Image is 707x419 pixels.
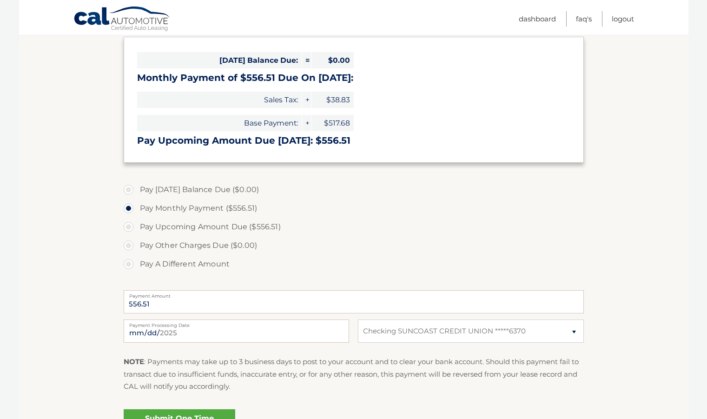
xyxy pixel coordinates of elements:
h3: Pay Upcoming Amount Due [DATE]: $556.51 [137,135,570,146]
label: Payment Amount [124,290,584,298]
span: $38.83 [312,92,354,108]
label: Pay Other Charges Due ($0.00) [124,236,584,255]
span: Base Payment: [137,115,302,131]
span: [DATE] Balance Due: [137,52,302,68]
label: Pay Upcoming Amount Due ($556.51) [124,218,584,236]
label: Pay A Different Amount [124,255,584,273]
input: Payment Date [124,319,349,343]
span: $0.00 [312,52,354,68]
strong: NOTE [124,357,144,366]
span: + [302,115,311,131]
a: FAQ's [576,11,592,27]
span: + [302,92,311,108]
a: Dashboard [519,11,556,27]
label: Payment Processing Date [124,319,349,327]
label: Pay [DATE] Balance Due ($0.00) [124,180,584,199]
input: Payment Amount [124,290,584,313]
a: Cal Automotive [73,6,171,33]
p: : Payments may take up to 3 business days to post to your account and to clear your bank account.... [124,356,584,392]
h3: Monthly Payment of $556.51 Due On [DATE]: [137,72,570,84]
label: Pay Monthly Payment ($556.51) [124,199,584,218]
span: $517.68 [312,115,354,131]
a: Logout [612,11,634,27]
span: Sales Tax: [137,92,302,108]
span: = [302,52,311,68]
